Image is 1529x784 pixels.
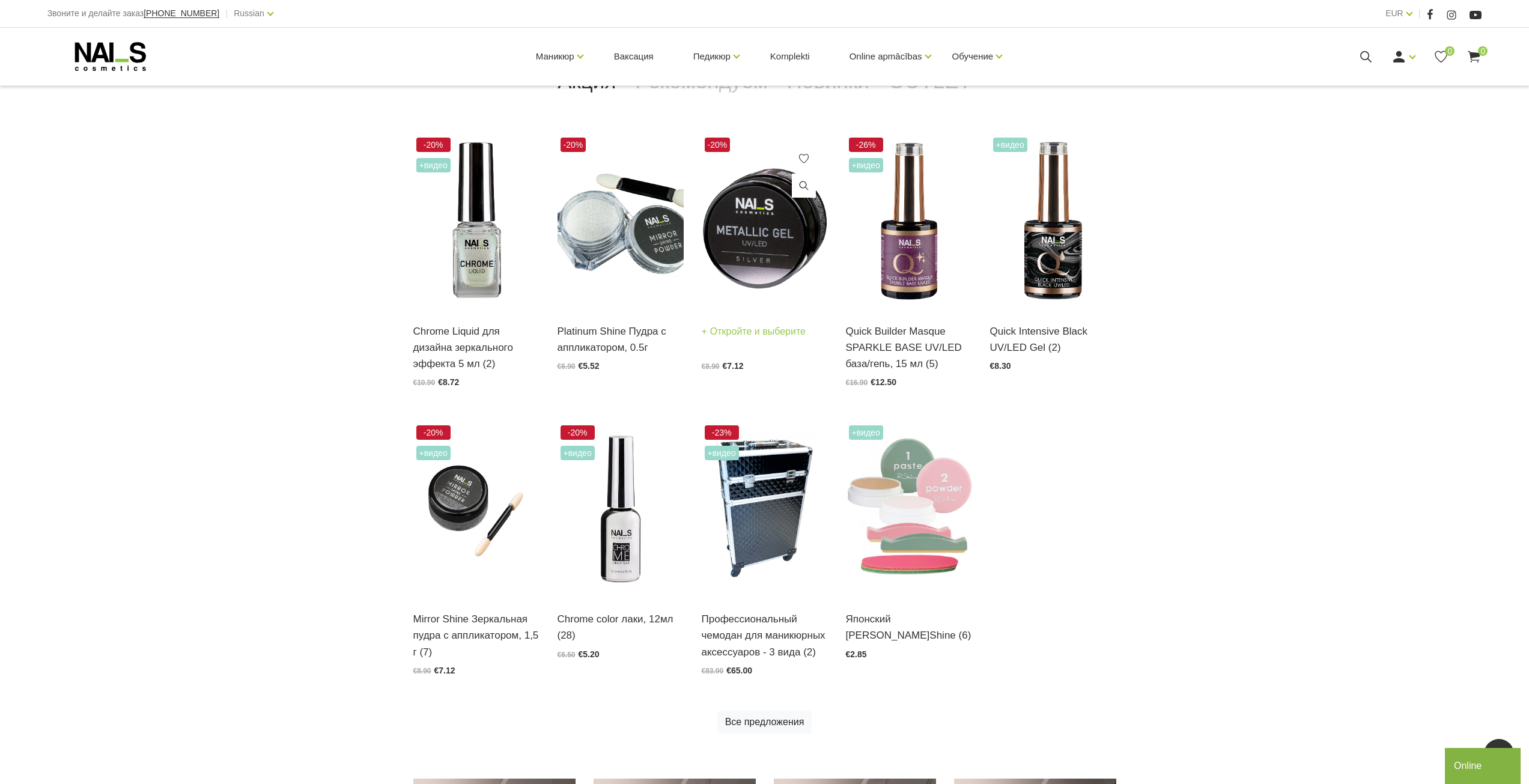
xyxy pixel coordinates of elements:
[702,422,828,596] img: Профессиональный чемоданчик для маникюрных принадлежностей. Цвет: черный, белый, золотой. размеp:...
[990,323,1116,356] a: Quick Intensive Black UV/LED Gel (2)
[225,6,228,21] span: |
[871,377,896,387] span: €12.50
[561,446,595,460] span: +Видео
[702,611,828,660] a: Профессиональный чемодан для маникюрных аксессуаров - 3 вида (2)
[1478,46,1488,56] span: 0
[723,361,744,371] span: €7.12
[47,6,220,21] div: Звоните и делайте заказ
[726,666,752,675] span: €65.00
[416,138,451,152] span: -20%
[416,446,451,460] span: +Видео
[558,651,576,659] span: €6.50
[604,28,663,85] a: Ваксация
[1385,6,1403,20] a: EUR
[1418,6,1421,21] span: |
[144,9,219,18] a: [PHONE_NUMBER]
[705,446,739,460] span: +Видео
[693,32,731,81] a: Педикюр
[702,323,806,340] a: Откройте и выберите
[536,32,574,81] a: Маникюр
[846,611,972,643] a: Японский [PERSON_NAME]Shine (6)
[144,8,219,18] span: [PHONE_NUMBER]
[434,666,455,675] span: €7.12
[846,649,867,659] span: €2.85
[416,425,451,440] span: -20%
[702,667,724,675] span: €83.90
[990,361,1011,371] span: €8.30
[846,323,972,372] a: Quick Builder Masque SPARKLE BASE UV/LED база/гепь, 15 мл (5)
[558,362,576,371] span: €6.90
[849,425,883,440] span: +Видео
[1445,46,1455,56] span: 0
[413,667,431,675] span: €8.90
[561,425,595,440] span: -20%
[558,323,684,356] a: Platinum Shine Пудра с аппликатором, 0.5г
[993,138,1027,152] span: +Видео
[702,362,720,371] span: €8.90
[413,422,540,596] img: Очень пигментированные оттенки с зеркальным блеском для яркого маникюра! Идеально подходит для ис...
[561,138,586,152] span: -20%
[850,32,922,81] a: Online apmācības
[558,422,684,596] img: Предназначен для создания эффекта хромированного или зеркального покрытия на всей ногтевой пласти...
[579,361,600,371] span: €5.52
[413,611,540,660] a: Mirror Shine Зеркальная пудра с аппликатором, 1,5 г (7)
[1445,746,1523,784] iframe: chat widget
[579,649,600,659] span: €5.20
[846,422,972,596] img: Японский маникюр — сбывшаяся мечта любого, кто хочет, чтобы его ногти были здоровыми и крепкими. ...
[1467,49,1482,64] a: 0
[413,378,436,387] span: €10.90
[234,6,264,20] a: Russian
[558,611,684,643] a: Chrome color лаки, 12мл (28)
[846,135,972,308] img: Маскирующая, слегка сияющая база/гель. Уникальный продукт с большим количеством применении́: •Баз...
[416,158,451,172] span: +Видео
[952,32,994,81] a: Обучение
[717,711,812,734] a: Все предложения
[846,378,868,387] span: €16.90
[761,28,819,85] a: Komplekti
[413,323,540,372] a: Chrome Liquid для дизайна зеркального эффекта 5 мл (2)
[705,425,739,440] span: -23%
[705,138,731,152] span: -20%
[702,135,828,308] img: Metallic Gel UV/LED - интенсивно пигментироварный гель для дизайна, который помогает создать рель...
[1433,49,1448,64] a: 0
[990,135,1116,308] img: Quick Intensive Black - высокопигментированный черный гель-лак.* Равномерное покрытие в 1 слой бе...
[413,135,540,308] img: CHROME LIQUID – дизайнерский продукт для создания яркого зеркального эффекта.ПРИМЕНЕНИЕ: Перед ис...
[558,135,684,308] img: Высококачественная пудра с зеркальным эффектом металлик для великолепного блеска. На данный момен...
[849,138,883,152] span: -26%
[849,158,883,172] span: +Видео
[438,377,459,387] span: €8.72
